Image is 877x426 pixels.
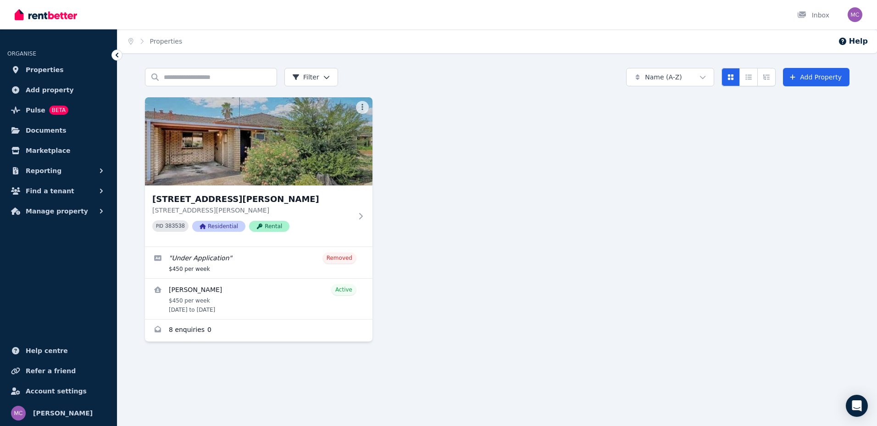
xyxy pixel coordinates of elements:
[848,7,862,22] img: Mary Cris Robles
[722,68,740,86] button: Card view
[783,68,849,86] a: Add Property
[145,97,372,185] img: 23B Doney St, Narrogin
[145,247,372,278] a: Edit listing: Under Application
[26,365,76,376] span: Refer a friend
[11,406,26,420] img: Mary Cris Robles
[145,319,372,342] a: Enquiries for 23B Doney St, Narrogin
[838,36,868,47] button: Help
[192,221,245,232] span: Residential
[7,121,110,140] a: Documents
[7,81,110,99] a: Add property
[626,68,714,86] button: Name (A-Z)
[26,125,67,136] span: Documents
[356,101,369,114] button: More options
[26,105,45,116] span: Pulse
[7,362,110,380] a: Refer a friend
[156,224,163,229] small: PID
[7,182,110,200] button: Find a tenant
[846,395,868,417] div: Open Intercom Messenger
[7,101,110,119] a: PulseBETA
[7,61,110,79] a: Properties
[26,386,87,397] span: Account settings
[150,38,183,45] a: Properties
[7,162,110,180] button: Reporting
[26,185,74,196] span: Find a tenant
[165,223,185,230] code: 383538
[15,8,77,22] img: RentBetter
[645,73,682,82] span: Name (A-Z)
[249,221,289,232] span: Rental
[152,193,352,206] h3: [STREET_ADDRESS][PERSON_NAME]
[284,68,338,86] button: Filter
[722,68,776,86] div: View options
[26,145,70,156] span: Marketplace
[797,11,829,20] div: Inbox
[26,165,61,176] span: Reporting
[117,29,193,53] nav: Breadcrumb
[26,206,88,217] span: Manage property
[26,345,68,356] span: Help centre
[26,84,74,95] span: Add property
[7,342,110,360] a: Help centre
[7,382,110,400] a: Account settings
[152,206,352,215] p: [STREET_ADDRESS][PERSON_NAME]
[145,97,372,247] a: 23B Doney St, Narrogin[STREET_ADDRESS][PERSON_NAME][STREET_ADDRESS][PERSON_NAME]PID 383538Residen...
[26,64,64,75] span: Properties
[7,50,36,57] span: ORGANISE
[145,279,372,319] a: View details for Corryne Wilson
[757,68,776,86] button: Expanded list view
[33,408,93,419] span: [PERSON_NAME]
[7,202,110,220] button: Manage property
[7,141,110,160] a: Marketplace
[292,73,319,82] span: Filter
[49,106,68,115] span: BETA
[739,68,758,86] button: Compact list view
